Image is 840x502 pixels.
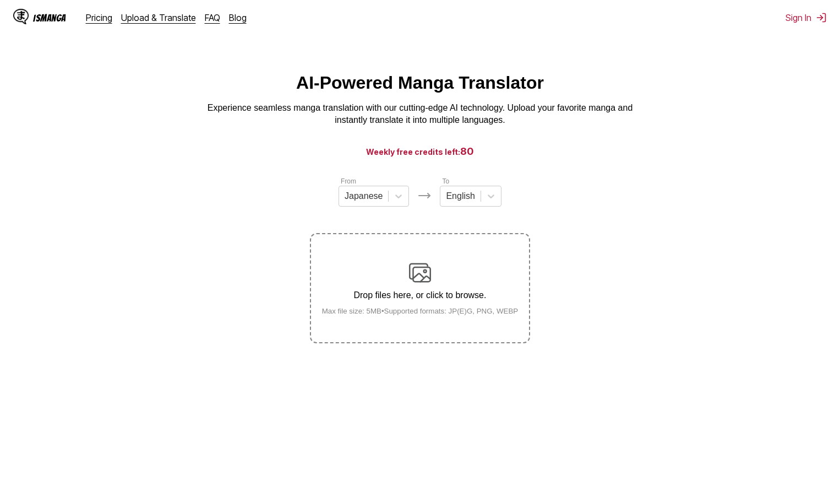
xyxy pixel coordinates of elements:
h3: Weekly free credits left: [26,144,814,158]
button: Sign In [786,12,827,23]
label: From [341,177,356,185]
img: IsManga Logo [13,9,29,24]
img: Languages icon [418,189,431,202]
small: Max file size: 5MB • Supported formats: JP(E)G, PNG, WEBP [313,307,527,315]
label: To [442,177,449,185]
h1: AI-Powered Manga Translator [296,73,544,93]
span: 80 [460,145,474,157]
p: Experience seamless manga translation with our cutting-edge AI technology. Upload your favorite m... [200,102,640,127]
a: Upload & Translate [121,12,196,23]
a: Pricing [86,12,112,23]
a: Blog [229,12,247,23]
div: IsManga [33,13,66,23]
a: FAQ [205,12,220,23]
a: IsManga LogoIsManga [13,9,86,26]
img: Sign out [816,12,827,23]
p: Drop files here, or click to browse. [313,290,527,300]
